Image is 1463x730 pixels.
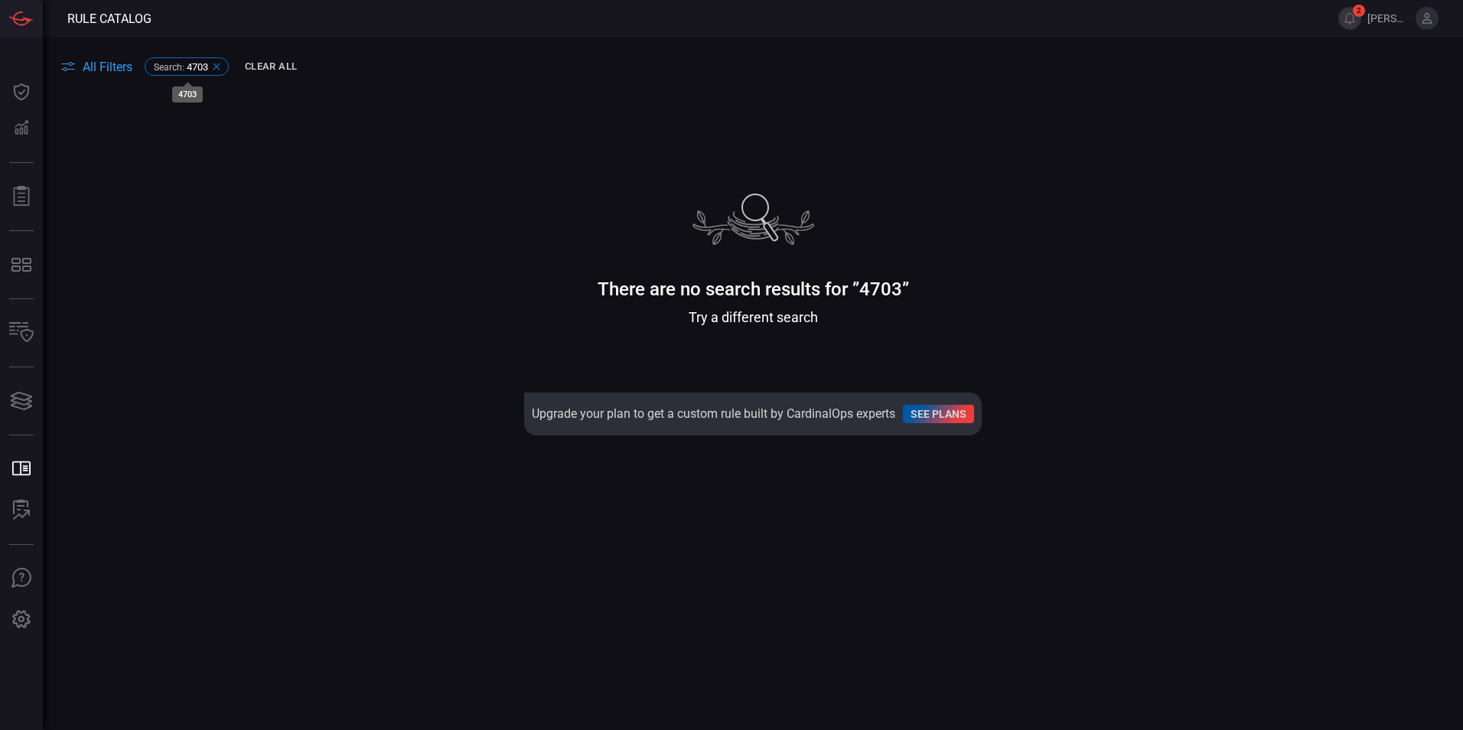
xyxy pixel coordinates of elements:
button: MITRE - Detection Posture [3,246,40,283]
button: Detections [3,110,40,147]
span: 2 [1353,5,1365,17]
span: All Filters [83,60,132,74]
button: Inventory [3,314,40,351]
button: Preferences [3,601,40,638]
div: Try a different search [523,309,982,325]
button: Ask Us A Question [3,560,40,597]
span: Search : [154,62,184,73]
button: Cards [3,383,40,419]
button: Clear All [241,55,301,79]
div: Search:4703 [145,57,229,76]
button: Rule Catalog [3,451,40,487]
span: [PERSON_NAME].[PERSON_NAME] [1367,12,1409,24]
button: Dashboard [3,73,40,110]
button: Reports [3,178,40,215]
span: Rule Catalog [67,11,152,26]
button: ALERT ANALYSIS [3,492,40,529]
span: 4703 [187,61,208,73]
button: 2 [1338,7,1361,30]
span: Upgrade your plan to get a custom rule built by CardinalOps experts [532,406,895,421]
div: There are no search results for ”4703” [523,279,982,300]
div: 4703 [178,90,197,99]
a: See plans [903,405,974,423]
button: All Filters [61,60,132,74]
